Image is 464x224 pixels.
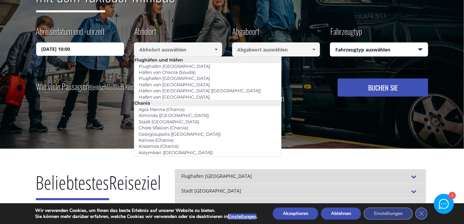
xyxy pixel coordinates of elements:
[309,42,320,57] a: Alle Artikel anzeigen
[330,25,362,37] font: Fahrzeugtyp
[182,173,252,179] font: Flughafen [GEOGRAPHIC_DATA]
[210,42,221,57] a: Alle Artikel anzeigen
[139,82,210,87] font: Hafen von [GEOGRAPHIC_DATA]
[139,88,261,93] font: Hafen von [GEOGRAPHIC_DATA] ([GEOGRAPHIC_DATA])
[139,131,221,137] font: Georgioupolis ([GEOGRAPHIC_DATA])
[182,202,329,208] font: [GEOGRAPHIC_DATA] ([GEOGRAPHIC_DATA], [GEOGRAPHIC_DATA])
[139,70,196,75] font: Hafen von Chania (Souda)
[36,170,109,195] font: Beliebtestes
[364,208,413,220] button: Einstellungen
[35,213,228,220] font: Sie können mehr darüber erfahren, welche Cookies wir verwenden oder sie deaktivieren in
[139,64,210,69] font: Flughafen [GEOGRAPHIC_DATA]
[134,100,150,106] font: Chania
[134,57,183,63] font: Flughäfen und Häfen
[91,82,142,92] font: (einschließlich Kinder)
[257,213,258,220] font: .
[139,143,179,149] font: Kissamos (Chania)
[182,188,242,194] font: Stadt [GEOGRAPHIC_DATA]
[228,214,257,220] button: Einstellungen
[283,210,308,217] font: Akzeptieren
[139,137,174,143] font: Kalives (Chania)
[139,119,199,124] font: Stadt [GEOGRAPHIC_DATA]
[35,207,215,214] font: Wir verwenden Cookies, um Ihnen das beste Erlebnis auf unserer Website zu bieten.
[415,208,427,220] button: GDPR Cookie Banner schließen
[139,113,209,118] font: Almirida ([GEOGRAPHIC_DATA])
[273,208,318,220] button: Akzeptieren
[36,25,105,37] font: Abreisedatum und -uhrzeit
[139,150,213,155] font: Kolymbari ([GEOGRAPHIC_DATA])
[36,80,91,92] font: Wie viele Passagiere
[139,125,188,130] font: Chora Sfakion (Chania)
[452,193,453,198] font: 1
[134,42,222,57] input: Abholort auswählen
[139,156,183,161] font: Paleochora (Chania)
[368,83,398,93] font: BUCHEN SIE
[374,210,403,217] font: Einstellungen
[338,79,428,97] button: BUCHEN SIE
[139,76,210,81] font: Flughafen [GEOGRAPHIC_DATA]
[321,208,361,220] button: Ablehnen
[233,25,260,37] font: Abgabeort
[134,25,156,37] font: Abholort
[232,42,320,57] input: Abgabeort auswählen
[109,170,161,195] font: Reiseziel
[331,210,351,217] font: Ablehnen
[139,94,210,100] font: Hafen von [GEOGRAPHIC_DATA]
[139,107,185,112] font: Agia Marina (Chania)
